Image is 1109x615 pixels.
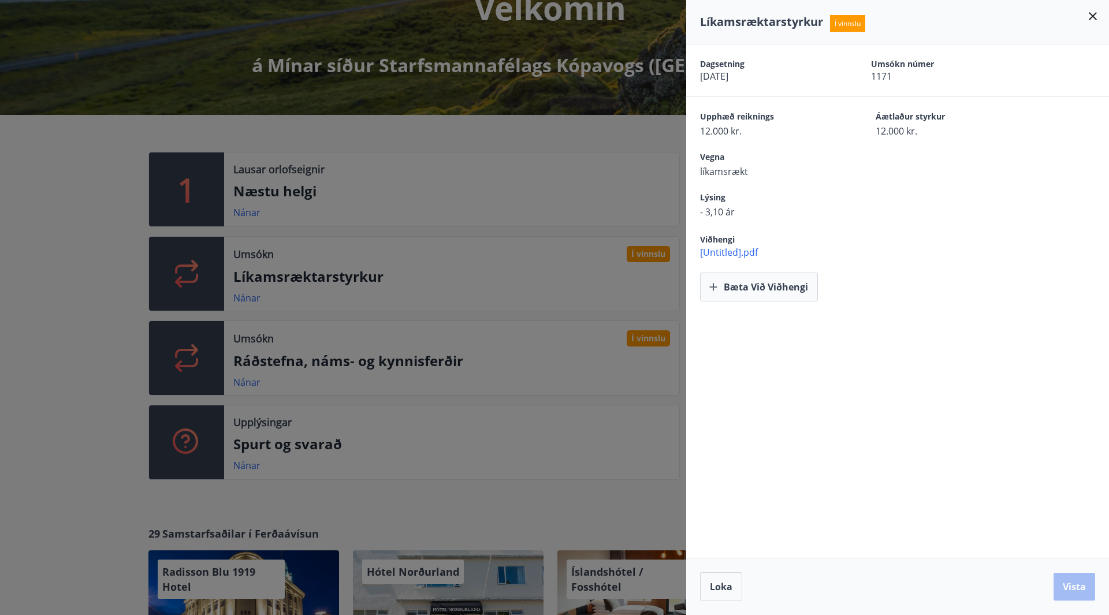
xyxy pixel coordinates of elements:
[700,111,835,125] span: Upphæð reiknings
[710,580,732,593] span: Loka
[700,273,818,301] button: Bæta við viðhengi
[700,234,735,245] span: Viðhengi
[871,58,1002,70] span: Umsókn númer
[700,246,1109,259] span: [Untitled].pdf
[700,192,835,206] span: Lýsing
[700,58,831,70] span: Dagsetning
[876,125,1011,137] span: 12.000 kr.
[700,572,742,601] button: Loka
[700,206,835,218] span: - 3,10 ár
[830,15,865,32] span: Í vinnslu
[871,70,1002,83] span: 1171
[700,125,835,137] span: 12.000 kr.
[700,70,831,83] span: [DATE]
[876,111,1011,125] span: Áætlaður styrkur
[700,14,823,29] span: Líkamsræktarstyrkur
[700,165,835,178] span: líkamsrækt
[700,151,835,165] span: Vegna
